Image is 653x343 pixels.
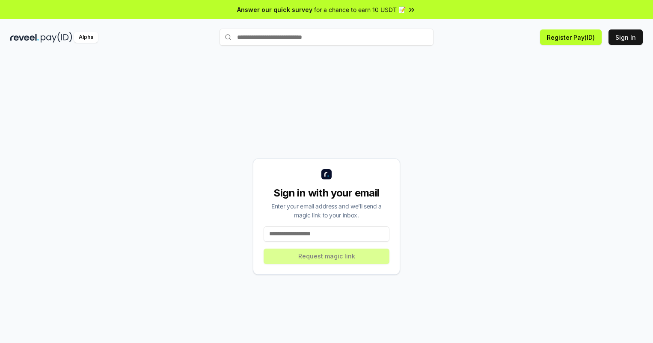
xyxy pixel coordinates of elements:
button: Register Pay(ID) [540,29,602,45]
div: Enter your email address and we’ll send a magic link to your inbox. [264,202,389,220]
img: logo_small [321,169,332,179]
span: Answer our quick survey [237,5,312,14]
button: Sign In [608,29,643,45]
img: pay_id [41,32,72,43]
span: for a chance to earn 10 USDT 📝 [314,5,406,14]
div: Alpha [74,32,98,43]
img: reveel_dark [10,32,39,43]
div: Sign in with your email [264,186,389,200]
